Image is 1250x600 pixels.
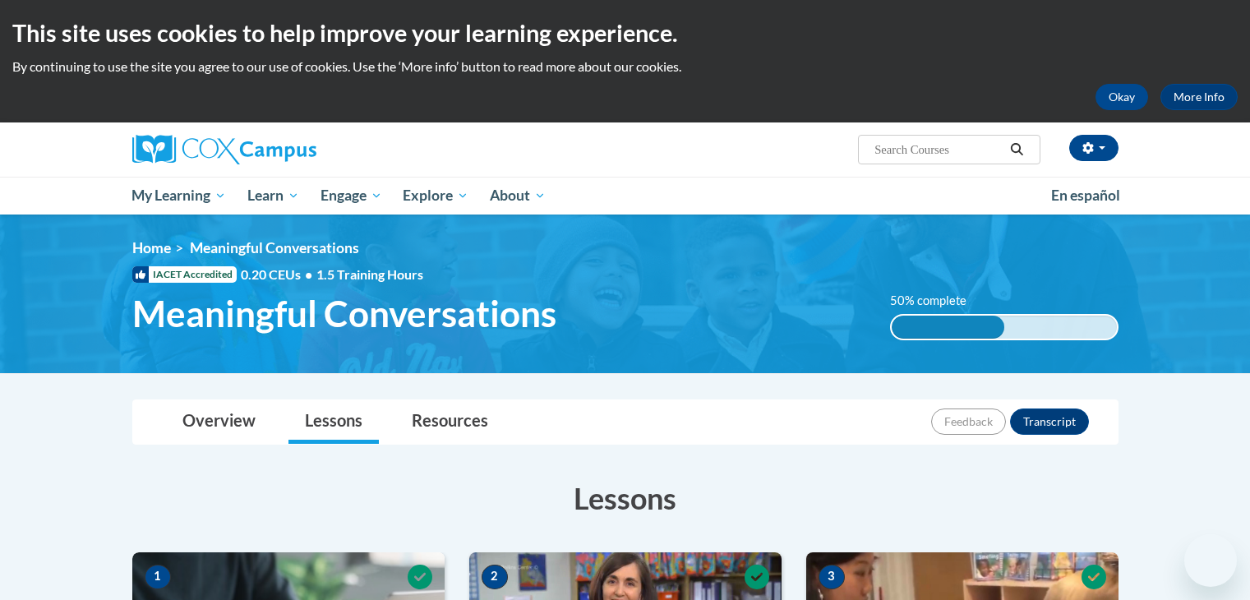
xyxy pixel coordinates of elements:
[132,478,1119,519] h3: Lessons
[890,292,985,310] label: 50% complete
[241,265,316,284] span: 0.20 CEUs
[190,239,359,256] span: Meaningful Conversations
[132,135,445,164] a: Cox Campus
[288,400,379,444] a: Lessons
[131,186,226,205] span: My Learning
[237,177,310,215] a: Learn
[931,408,1006,435] button: Feedback
[1184,534,1237,587] iframe: Button to launch messaging window
[132,266,237,283] span: IACET Accredited
[1040,178,1131,213] a: En español
[1160,84,1238,110] a: More Info
[1069,135,1119,161] button: Account Settings
[305,266,312,282] span: •
[145,565,171,589] span: 1
[12,16,1238,49] h2: This site uses cookies to help improve your learning experience.
[1051,187,1120,204] span: En español
[247,186,299,205] span: Learn
[873,140,1004,159] input: Search Courses
[108,177,1143,215] div: Main menu
[310,177,393,215] a: Engage
[12,58,1238,76] p: By continuing to use the site you agree to our use of cookies. Use the ‘More info’ button to read...
[482,565,508,589] span: 2
[166,400,272,444] a: Overview
[122,177,238,215] a: My Learning
[132,292,556,335] span: Meaningful Conversations
[479,177,556,215] a: About
[132,135,316,164] img: Cox Campus
[316,266,423,282] span: 1.5 Training Hours
[395,400,505,444] a: Resources
[1004,140,1029,159] button: Search
[490,186,546,205] span: About
[132,239,171,256] a: Home
[392,177,479,215] a: Explore
[321,186,382,205] span: Engage
[892,316,1004,339] div: 50% complete
[819,565,845,589] span: 3
[1010,408,1089,435] button: Transcript
[403,186,468,205] span: Explore
[1095,84,1148,110] button: Okay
